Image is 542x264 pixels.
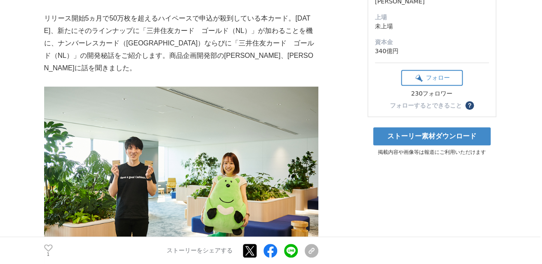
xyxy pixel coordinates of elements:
[390,102,462,108] div: フォローするとできること
[375,22,489,31] dd: 未上場
[375,13,489,22] dt: 上場
[465,101,474,110] button: ？
[401,70,463,86] button: フォロー
[167,247,233,255] p: ストーリーをシェアする
[401,90,463,98] div: 230フォロワー
[44,12,318,74] p: リリース開始5ヵ月で50万枚を超えるハイペースで申込が殺到している本カード。[DATE]、新たにそのラインナップに「三井住友カード ゴールド（NL）」が加わることを機に、ナンバーレスカード（[G...
[375,38,489,47] dt: 資本金
[373,127,491,145] a: ストーリー素材ダウンロード
[375,47,489,56] dd: 340億円
[467,102,473,108] span: ？
[44,252,53,257] p: 1
[368,149,496,156] p: 掲載内容や画像等は報道にご利用いただけます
